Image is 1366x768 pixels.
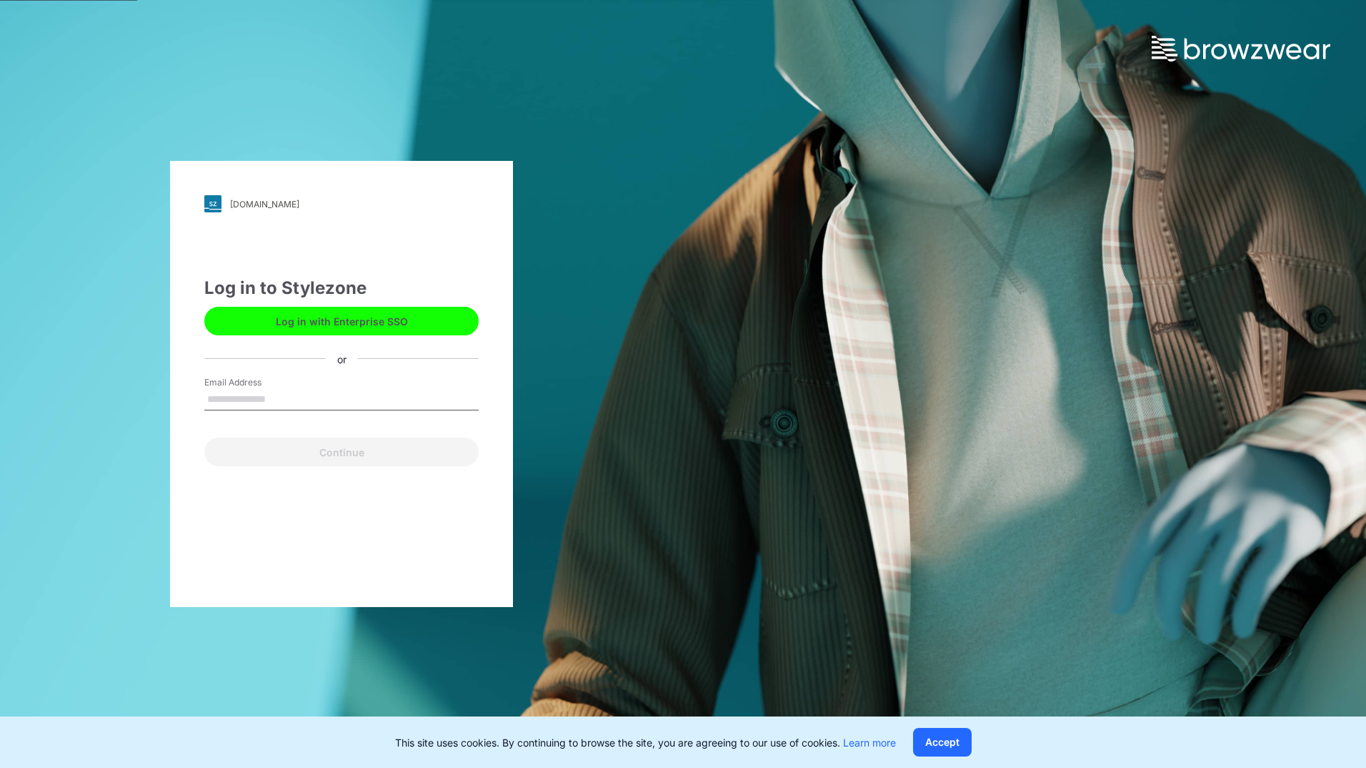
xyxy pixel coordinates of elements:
[204,195,221,212] img: svg+xml;base64,PHN2ZyB3aWR0aD0iMjgiIGhlaWdodD0iMjgiIHZpZXdCb3g9IjAgMCAyOCAyOCIgZmlsbD0ibm9uZSIgeG...
[913,728,972,757] button: Accept
[1152,36,1330,61] img: browzwear-logo.73288ffb.svg
[204,195,479,212] a: [DOMAIN_NAME]
[204,376,304,389] label: Email Address
[843,737,896,749] a: Learn more
[230,199,299,210] div: [DOMAIN_NAME]
[204,307,479,335] button: Log in with Enterprise SSO
[395,735,896,750] p: This site uses cookies. By continuing to browse the site, you are agreeing to our use of cookies.
[204,275,479,301] div: Log in to Stylezone
[326,351,358,366] div: or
